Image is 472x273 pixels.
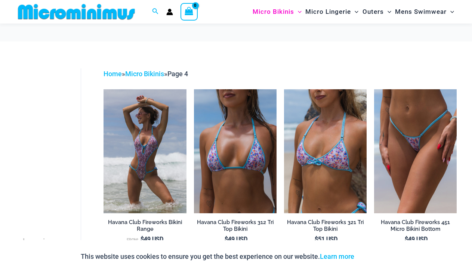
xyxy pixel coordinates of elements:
button: Accept [360,248,392,266]
iframe: TrustedSite Certified [19,62,86,212]
span: Menu Toggle [384,2,391,21]
a: Havana Club Fireworks 451 MicroHavana Club Fireworks 312 Tri Top 451 Thong 02Havana Club Firework... [374,89,457,213]
bdi: 51 USD [315,236,337,243]
a: Mens SwimwearMenu ToggleMenu Toggle [393,2,456,21]
a: Havana Club Fireworks Bikini Range [104,219,186,236]
img: Havana Club Fireworks 451 Micro [374,89,457,213]
span: » » [104,70,188,78]
a: Havana Club Fireworks 321 Tri Top 01Havana Club Fireworks 321 Tri Top 478 Thong 05Havana Club Fir... [284,89,367,213]
span: Menu Toggle [351,2,358,21]
span: Micro Lingerie [305,2,351,21]
span: Mens Swimwear [395,2,447,21]
img: MM SHOP LOGO FLAT [15,3,138,20]
a: Havana Club Fireworks 312 Tri Top Bikini [194,219,277,236]
img: Havana Club Fireworks 321 Tri Top 01 [284,89,367,213]
img: Havana Club Fireworks 312 Tri Top 01 [194,89,277,213]
bdi: 49 USD [141,236,163,243]
span: shopping [19,237,50,259]
a: Home [104,70,122,78]
a: Micro LingerieMenu ToggleMenu Toggle [303,2,360,21]
span: $ [315,236,318,243]
a: Account icon link [166,9,173,15]
span: Menu Toggle [447,2,454,21]
a: Havana Club Fireworks 820 One Piece Monokini 07Havana Club Fireworks 820 One Piece Monokini 08Hav... [104,89,186,213]
a: Learn more [320,252,354,260]
a: Havana Club Fireworks 321 Tri Top Bikini [284,219,367,236]
bdi: 49 USD [405,236,428,243]
a: Search icon link [152,7,159,16]
a: Micro BikinisMenu ToggleMenu Toggle [251,2,303,21]
span: Page 4 [167,70,188,78]
a: View Shopping Cart, empty [181,3,198,20]
h2: Havana Club Fireworks 312 Tri Top Bikini [194,219,277,233]
img: Havana Club Fireworks 820 One Piece Monokini 07 [104,89,186,213]
nav: Site Navigation [250,1,457,22]
span: $ [225,236,228,243]
span: From: [127,238,139,242]
p: This website uses cookies to ensure you get the best experience on our website. [81,251,354,262]
bdi: 49 USD [225,236,247,243]
a: Micro Bikinis [125,70,164,78]
span: $ [141,236,144,243]
a: OutersMenu ToggleMenu Toggle [361,2,393,21]
a: Havana Club Fireworks 451 Micro Bikini Bottom [374,219,457,236]
span: Outers [363,2,384,21]
span: Micro Bikinis [253,2,294,21]
a: Havana Club Fireworks 312 Tri Top 01Havana Club Fireworks 312 Tri Top 478 Thong 11Havana Club Fir... [194,89,277,213]
span: $ [405,236,408,243]
h2: Havana Club Fireworks 321 Tri Top Bikini [284,219,367,233]
h2: Havana Club Fireworks 451 Micro Bikini Bottom [374,219,457,233]
h2: Havana Club Fireworks Bikini Range [104,219,186,233]
span: Menu Toggle [294,2,302,21]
